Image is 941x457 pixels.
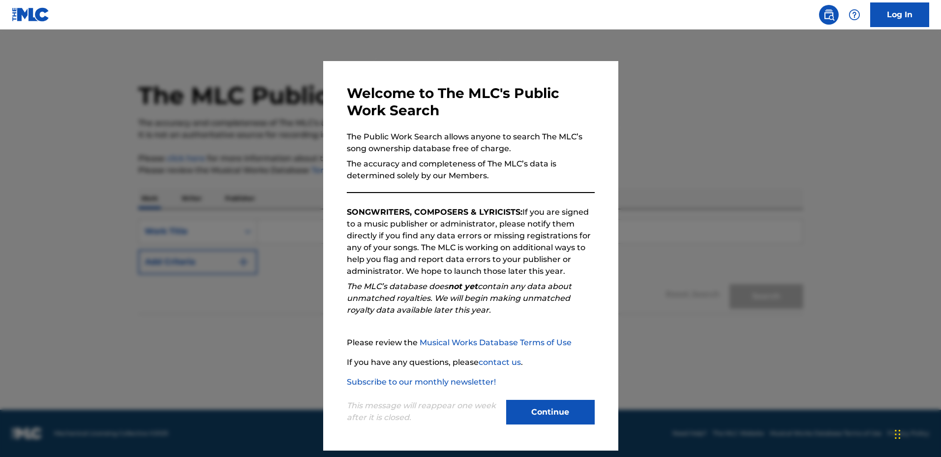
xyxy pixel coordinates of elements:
h3: Welcome to The MLC's Public Work Search [347,85,595,119]
strong: not yet [448,282,478,291]
div: Drag [895,420,901,449]
p: Please review the [347,337,595,349]
img: help [849,9,860,21]
img: MLC Logo [12,7,50,22]
p: If you have any questions, please . [347,357,595,368]
button: Continue [506,400,595,424]
strong: SONGWRITERS, COMPOSERS & LYRICISTS: [347,207,522,217]
em: The MLC’s database does contain any data about unmatched royalties. We will begin making unmatche... [347,282,572,315]
a: Musical Works Database Terms of Use [420,338,572,347]
p: The Public Work Search allows anyone to search The MLC’s song ownership database free of charge. [347,131,595,155]
iframe: Chat Widget [892,410,941,457]
a: contact us [479,358,521,367]
a: Public Search [819,5,839,25]
p: The accuracy and completeness of The MLC’s data is determined solely by our Members. [347,158,595,182]
div: Help [845,5,864,25]
img: search [823,9,835,21]
p: If you are signed to a music publisher or administrator, please notify them directly if you find ... [347,206,595,277]
a: Subscribe to our monthly newsletter! [347,377,496,387]
p: This message will reappear one week after it is closed. [347,400,500,424]
a: Log In [870,2,929,27]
